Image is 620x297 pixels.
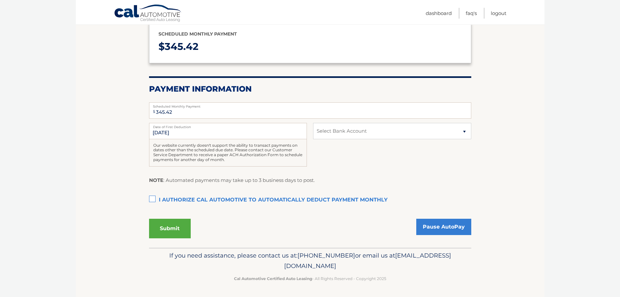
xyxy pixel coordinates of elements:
[149,139,307,167] div: Our website currently doesn't support the ability to transact payments on dates other than the sc...
[416,219,471,235] a: Pause AutoPay
[149,219,191,238] button: Submit
[149,102,471,119] input: Payment Amount
[149,176,315,185] p: : Automated payments may take up to 3 business days to post.
[297,252,355,259] span: [PHONE_NUMBER]
[158,30,462,38] p: Scheduled monthly payment
[149,84,471,94] h2: Payment Information
[149,123,307,139] input: Payment Date
[149,123,307,128] label: Date of First Deduction
[466,8,477,19] a: FAQ's
[165,40,199,52] span: 345.42
[153,250,467,271] p: If you need assistance, please contact us at: or email us at
[151,104,157,119] span: $
[149,102,471,108] label: Scheduled Monthly Payment
[491,8,506,19] a: Logout
[114,4,182,23] a: Cal Automotive
[149,177,163,183] strong: NOTE
[153,275,467,282] p: - All Rights Reserved - Copyright 2025
[149,194,471,207] label: I authorize cal automotive to automatically deduct payment monthly
[234,276,312,281] strong: Cal Automotive Certified Auto Leasing
[426,8,452,19] a: Dashboard
[284,252,451,270] span: [EMAIL_ADDRESS][DOMAIN_NAME]
[158,38,462,55] p: $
